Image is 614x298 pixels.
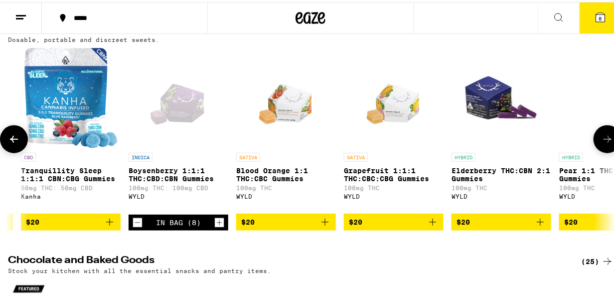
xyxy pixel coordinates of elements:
[236,165,336,181] p: Blood Orange 1:1 THC:CBC Gummies
[452,183,551,189] p: 100mg THC
[349,216,362,224] span: $20
[21,183,121,189] p: 50mg THC: 50mg CBD
[452,212,551,229] button: Add to bag
[236,212,336,229] button: Add to bag
[457,216,470,224] span: $20
[21,191,121,198] div: Kanha
[559,151,583,160] p: HYBRID
[129,151,153,160] p: INDICA
[21,151,36,160] p: CBD
[24,46,118,146] img: Kanha - Tranquillity Sleep 1:1:1 CBN:CBG Gummies
[236,183,336,189] p: 100mg THC
[129,191,228,198] div: WYLD
[452,46,551,212] a: Open page for Elderberry THC:CBN 2:1 Gummies from WYLD
[8,266,271,272] p: Stock your kitchen with all the essential snacks and pantry items.
[129,165,228,181] p: Boysenberry 1:1:1 THC:CBD:CBN Gummies
[344,183,444,189] p: 100mg THC
[452,151,475,160] p: HYBRID
[452,191,551,198] div: WYLD
[26,216,39,224] span: $20
[129,183,228,189] p: 100mg THC: 100mg CBD
[251,46,322,146] img: WYLD - Blood Orange 1:1 THC:CBC Gummies
[6,7,72,15] span: Hi. Need any help?
[236,46,336,212] a: Open page for Blood Orange 1:1 THC:CBC Gummies from WYLD
[21,212,121,229] button: Add to bag
[129,46,228,213] a: Open page for Boysenberry 1:1:1 THC:CBD:CBN Gummies from WYLD
[581,254,614,266] a: (25)
[8,34,159,41] p: Dosable, portable and discreet sweets.
[599,13,602,19] span: 8
[133,216,143,226] button: Decrement
[344,212,444,229] button: Add to bag
[21,165,121,181] p: Tranquillity Sleep 1:1:1 CBN:CBG Gummies
[21,46,121,212] a: Open page for Tranquillity Sleep 1:1:1 CBN:CBG Gummies from Kanha
[236,151,260,160] p: SATIVA
[344,165,444,181] p: Grapefruit 1:1:1 THC:CBC:CBG Gummies
[8,254,565,266] h2: Chocolate and Baked Goods
[452,46,551,146] img: WYLD - Elderberry THC:CBN 2:1 Gummies
[236,191,336,198] div: WYLD
[241,216,255,224] span: $20
[344,191,444,198] div: WYLD
[214,216,224,226] button: Increment
[564,216,578,224] span: $20
[156,217,201,225] div: In Bag (8)
[344,151,368,160] p: SATIVA
[452,165,551,181] p: Elderberry THC:CBN 2:1 Gummies
[358,46,430,146] img: WYLD - Grapefruit 1:1:1 THC:CBC:CBG Gummies
[344,46,444,212] a: Open page for Grapefruit 1:1:1 THC:CBC:CBG Gummies from WYLD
